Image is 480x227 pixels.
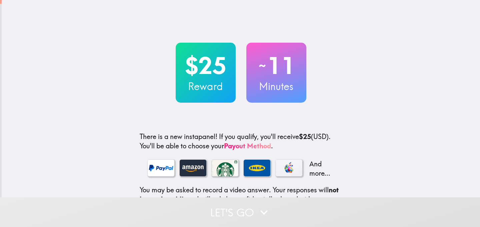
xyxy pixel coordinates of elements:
p: You may be asked to record a video answer. Your responses will and will only be confidentially sh... [140,185,342,223]
b: $25 [299,132,311,141]
p: And more... [308,159,334,178]
p: If you qualify, you'll receive (USD) . You'll be able to choose your . [140,132,342,151]
h3: Minutes [246,79,306,93]
span: There is a new instapanel! [140,132,217,141]
a: Payout Method [224,142,271,150]
h2: 11 [246,52,306,79]
span: ~ [258,56,267,76]
h3: Reward [176,79,236,93]
h2: $25 [176,52,236,79]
